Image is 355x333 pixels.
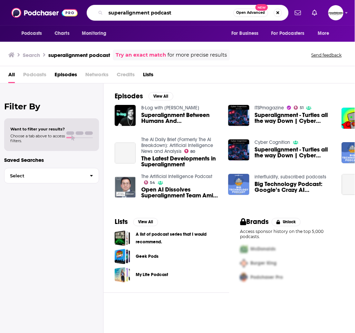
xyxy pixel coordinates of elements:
a: My Life Podcast [136,271,168,279]
button: View All [133,218,158,226]
a: A list of podcast series that I would recommend. [136,231,218,246]
a: Show notifications dropdown [292,7,304,19]
h2: Brands [240,218,269,226]
span: 80 [190,150,195,153]
a: The Latest Developments in Superalignment [115,143,136,164]
a: Big Technology Podcast: Google’s Crazy AI Overviews, OpenAI’s Superalignment Drama, NVIDIA’s Unst... [255,181,334,193]
span: for more precise results [167,51,227,59]
span: 54 [150,181,155,184]
span: Monitoring [82,29,106,38]
span: Logged in as jvervelde [328,5,344,20]
img: Open AI Dissolves Superalignment Team Amid Concerns Over Safety and Societal Impact [115,177,136,198]
img: Superalignment - Turtles all the way Down | Cyber Cognition Podcast with Hutch [228,139,249,160]
span: Open Advanced [237,11,265,14]
img: First Pro Logo [238,242,251,256]
img: Third Pro Logo [238,271,251,285]
a: Superalignment Between Humans And Superintelligence | b-log Podcast EP. 14 [115,105,136,126]
a: 54 [144,180,155,185]
button: View All [148,92,173,100]
a: 80 [184,149,195,153]
a: All [8,69,15,83]
img: Podchaser - Follow, Share and Rate Podcasts [11,6,78,19]
span: Charts [55,29,69,38]
h2: Lists [115,218,128,226]
img: Second Pro Logo [238,256,251,271]
span: Networks [85,69,108,83]
a: B-Log with Brad Cordova [141,105,199,111]
p: Saved Searches [4,157,99,163]
h3: superalignment podcast [48,52,110,58]
button: open menu [17,27,51,40]
button: Show profile menu [328,5,344,20]
input: Search podcasts, credits, & more... [106,7,233,18]
button: open menu [77,27,115,40]
span: Podcasts [21,29,42,38]
a: Try an exact match [116,51,166,59]
p: Access sponsor history on the top 5,000 podcasts. [240,229,344,239]
span: 51 [300,106,304,109]
span: Credits [117,69,135,83]
a: ITSPmagazine [255,105,284,111]
button: Unlock [272,218,301,226]
a: My Life Podcast [115,267,130,283]
a: Geek Pods [136,253,159,261]
a: 51 [294,106,304,110]
span: Choose a tab above to access filters. [10,134,65,143]
a: ListsView All [115,218,158,226]
span: Podchaser Pro [251,275,283,281]
span: Select [4,174,84,178]
span: For Podcasters [271,29,305,38]
a: Episodes [55,69,77,83]
a: The Artificial Intelligence Podcast [141,174,212,179]
h2: Filter By [4,101,99,111]
a: The Latest Developments in Superalignment [141,156,220,167]
button: Send feedback [309,52,344,58]
img: Big Technology Podcast: Google’s Crazy AI Overviews, OpenAI’s Superalignment Drama, NVIDIA’s Unst... [228,174,249,195]
a: Cyber Cognition [255,139,290,145]
span: More [318,29,330,38]
h3: Search [23,52,40,58]
span: For Business [231,29,259,38]
h2: Episodes [115,92,143,100]
span: New [256,4,268,11]
a: Lists [143,69,153,83]
a: Open AI Dissolves Superalignment Team Amid Concerns Over Safety and Societal Impact [141,187,220,198]
span: Podcasts [23,69,46,83]
a: Charts [50,27,74,40]
img: Superalignment - Turtles all the way Down | Cyber Cognition Podcast with Hutch [228,105,249,126]
a: Superalignment - Turtles all the way Down | Cyber Cognition Podcast with Hutch [255,112,334,124]
span: Burger King [251,261,277,266]
span: Want to filter your results? [10,127,65,131]
button: Select [4,168,99,184]
button: open menu [227,27,267,40]
a: interfluidity, subscribed podcasts [255,174,327,180]
a: A list of podcast series that I would recommend. [115,231,130,246]
button: open menu [267,27,315,40]
button: Open AdvancedNew [233,9,268,17]
span: McDonalds [251,246,276,252]
a: Geek Pods [115,249,130,264]
a: The AI Daily Brief (Formerly The AI Breakdown): Artificial Intelligence News and Analysis [141,137,213,154]
a: Superalignment - Turtles all the way Down | Cyber Cognition Podcast with Hutch [255,147,334,158]
div: Search podcasts, credits, & more... [87,5,289,21]
img: User Profile [328,5,344,20]
button: open menu [313,27,338,40]
a: Superalignment Between Humans And Superintelligence | b-log Podcast EP. 14 [141,112,220,124]
a: EpisodesView All [115,92,173,100]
